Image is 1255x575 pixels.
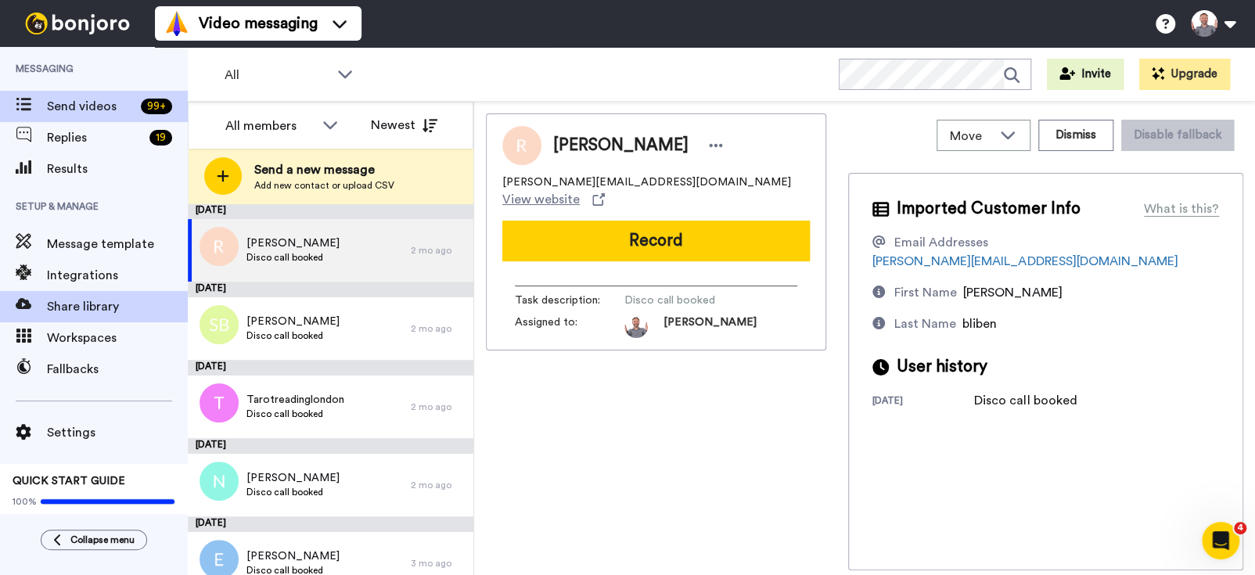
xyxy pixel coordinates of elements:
img: bj-logo-header-white.svg [19,13,136,34]
span: bliben [962,318,997,330]
span: Send videos [47,97,135,116]
span: Disco call booked [624,293,773,308]
img: n.png [200,462,239,501]
div: 19 [149,130,172,146]
span: Share library [47,297,188,316]
span: 4 [1234,522,1246,534]
span: User history [897,355,987,379]
span: Settings [47,423,188,442]
div: First Name [894,283,957,302]
span: Disco call booked [246,251,340,264]
iframe: Intercom live chat [1202,522,1239,559]
span: Assigned to: [515,314,624,338]
img: sb.png [200,305,239,344]
span: Integrations [47,266,188,285]
div: [DATE] [188,360,473,376]
img: Image of Ross Bliben [502,126,541,165]
span: QUICK START GUIDE [13,476,125,487]
div: 3 mo ago [411,557,466,570]
div: What is this? [1144,199,1219,218]
span: [PERSON_NAME] [246,470,340,486]
div: [DATE] [188,516,473,532]
span: Disco call booked [246,408,344,420]
div: 2 mo ago [411,479,466,491]
div: 99 + [141,99,172,114]
button: Collapse menu [41,530,147,550]
button: Dismiss [1038,120,1113,151]
button: Upgrade [1139,59,1230,90]
div: [DATE] [188,282,473,297]
button: Disable fallback [1121,120,1234,151]
div: Disco call booked [974,391,1077,410]
a: [PERSON_NAME][EMAIL_ADDRESS][DOMAIN_NAME] [872,255,1178,268]
div: 2 mo ago [411,244,466,257]
button: Record [502,221,810,261]
span: Replies [47,128,143,147]
span: [PERSON_NAME] [963,286,1062,299]
span: Disco call booked [246,486,340,498]
span: [PERSON_NAME][EMAIL_ADDRESS][DOMAIN_NAME] [502,174,791,190]
span: Tarotreadinglondon [246,392,344,408]
span: Send a new message [254,160,394,179]
div: [DATE] [872,394,974,410]
span: Workspaces [47,329,188,347]
span: All [225,66,329,84]
span: Message template [47,235,188,253]
span: Collapse menu [70,534,135,546]
img: vm-color.svg [164,11,189,36]
a: View website [502,190,605,209]
div: 2 mo ago [411,322,466,335]
button: Invite [1047,59,1124,90]
span: 100% [13,495,37,508]
span: [PERSON_NAME] [663,314,757,338]
span: Fallbacks [47,360,188,379]
span: [PERSON_NAME] [553,134,689,157]
span: Task description : [515,293,624,308]
div: [DATE] [188,438,473,454]
span: [PERSON_NAME] [246,314,340,329]
img: r.png [200,227,239,266]
span: View website [502,190,580,209]
span: Results [47,160,188,178]
div: Email Addresses [894,233,988,252]
span: Move [950,127,992,146]
div: All members [225,117,315,135]
span: Video messaging [199,13,318,34]
div: [DATE] [188,203,473,219]
span: Add new contact or upload CSV [254,179,394,192]
div: Last Name [894,314,956,333]
span: Imported Customer Info [897,197,1080,221]
span: Disco call booked [246,329,340,342]
img: photo.jpg [624,314,648,338]
span: [PERSON_NAME] [246,235,340,251]
div: 2 mo ago [411,401,466,413]
span: [PERSON_NAME] [246,548,340,564]
img: t.png [200,383,239,422]
button: Newest [359,110,449,141]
